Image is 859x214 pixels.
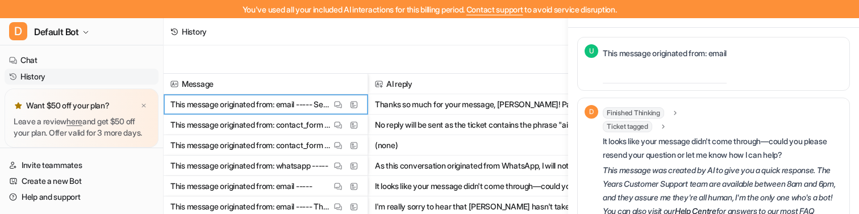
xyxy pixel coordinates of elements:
button: No reply will be sent as the ticket contains the phrase "ai avoid". [375,115,597,135]
span: D [9,22,27,40]
a: History [5,69,159,85]
p: This message originated from: contact_form ----- [170,135,331,156]
span: Message [168,74,363,94]
span: U [585,44,598,58]
p: Leave a review and get $50 off your plan. Offer valid for 3 more days. [14,116,149,139]
span: Finished Thinking [603,107,664,119]
p: This message originated from: contact_form ----- [170,115,331,135]
p: This message originated from: whatsapp ----- [170,156,328,176]
span: Ticket tagged [603,121,652,132]
p: This message originated from: email [603,47,727,60]
span: D [585,105,598,119]
span: AI reply [373,74,599,94]
p: This message originated from: email ----- [170,176,312,196]
a: Create a new Bot [5,173,159,189]
button: As this conversation originated from WhatsApp, I will not be replying according to your instructi... [375,156,597,176]
p: It looks like your message didn't come through—could you please resend your question or let me kn... [603,135,843,162]
span: Default Bot [34,24,79,40]
a: Invite teammates [5,157,159,173]
p: This message originated from: email ----- Sent using the [DOMAIN_NAME] mail app On [DATE] 08:04, ... [170,94,331,115]
button: Thanks so much for your message, [PERSON_NAME]! Payment is usually taken 2 days before your sched... [375,94,597,115]
span: Contact support [466,5,523,14]
p: Want $50 off your plan? [26,100,110,111]
img: x [140,102,147,110]
a: here [66,116,82,126]
div: History [182,26,207,37]
a: Chat [5,52,159,68]
a: Reports [5,85,159,101]
img: star [14,101,23,110]
button: (none) [375,135,597,156]
button: It looks like your message didn't come through—could you please resend your question or let me kn... [375,176,597,196]
a: Help and support [5,189,159,205]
